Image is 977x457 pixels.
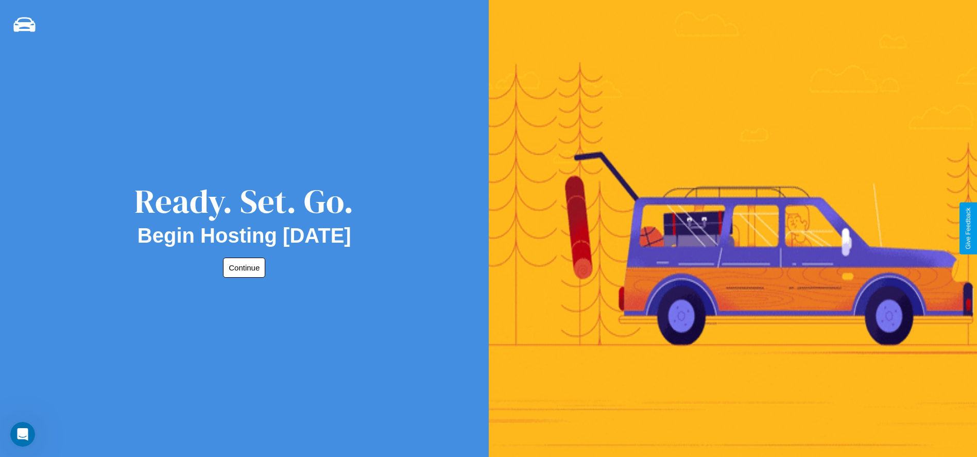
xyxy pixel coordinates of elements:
div: Ready. Set. Go. [134,178,354,224]
div: Give Feedback [965,208,972,249]
iframe: Intercom live chat [10,422,35,447]
button: Continue [223,258,265,278]
h2: Begin Hosting [DATE] [138,224,351,247]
